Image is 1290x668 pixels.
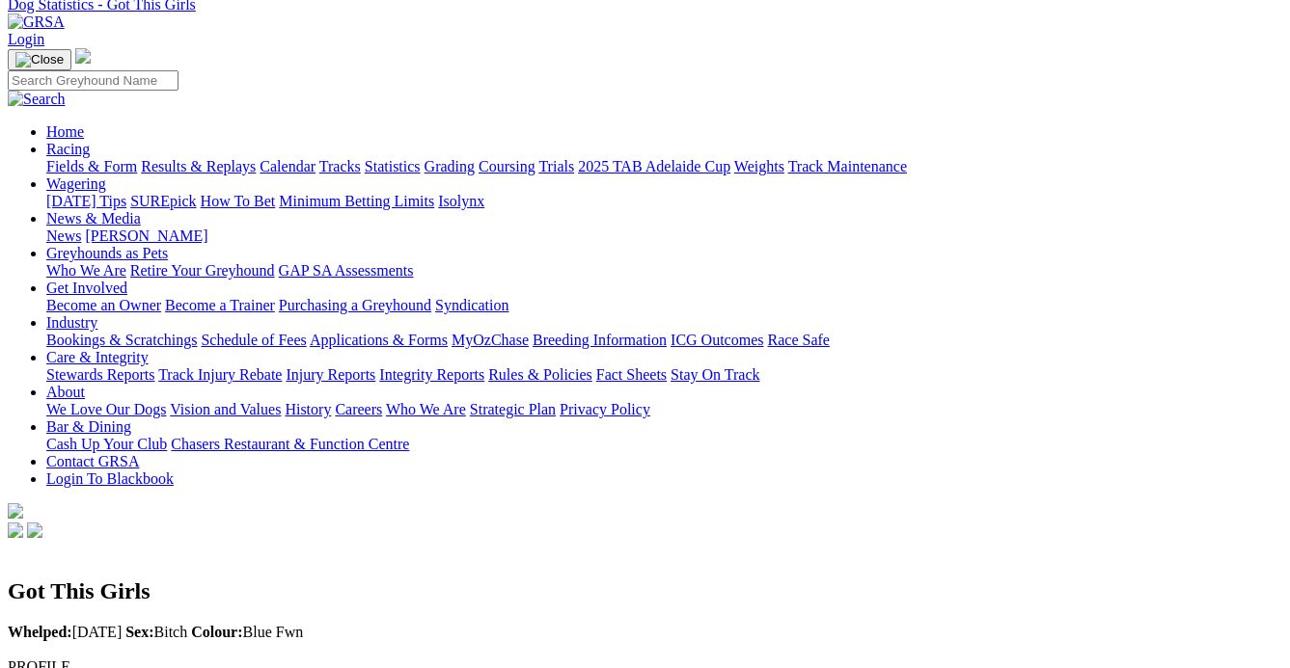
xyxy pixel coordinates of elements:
[8,91,66,108] img: Search
[365,158,421,174] a: Statistics
[46,401,166,417] a: We Love Our Dogs
[578,158,730,174] a: 2025 TAB Adelaide Cup
[379,366,484,383] a: Integrity Reports
[46,332,1282,349] div: Industry
[46,262,126,279] a: Who We Are
[46,332,197,348] a: Bookings & Scratchings
[46,123,84,140] a: Home
[260,158,316,174] a: Calendar
[46,366,154,383] a: Stewards Reports
[319,158,361,174] a: Tracks
[158,366,282,383] a: Track Injury Rebate
[479,158,535,174] a: Coursing
[46,193,1282,210] div: Wagering
[27,522,42,538] img: twitter.svg
[141,158,256,174] a: Results & Replays
[125,624,153,640] b: Sex:
[165,297,275,313] a: Become a Trainer
[46,470,174,487] a: Login To Blackbook
[8,13,65,31] img: GRSA
[8,503,23,519] img: logo-grsa-white.png
[46,158,1282,175] div: Racing
[201,193,276,209] a: How To Bet
[201,332,306,348] a: Schedule of Fees
[279,193,434,209] a: Minimum Betting Limits
[170,401,281,417] a: Vision and Values
[538,158,574,174] a: Trials
[488,366,592,383] a: Rules & Policies
[533,332,667,348] a: Breeding Information
[85,227,207,244] a: [PERSON_NAME]
[285,401,331,417] a: History
[46,158,137,174] a: Fields & Form
[46,141,90,157] a: Racing
[438,193,484,209] a: Isolynx
[671,366,759,383] a: Stay On Track
[425,158,475,174] a: Grading
[8,624,122,640] span: [DATE]
[452,332,529,348] a: MyOzChase
[286,366,375,383] a: Injury Reports
[46,349,149,365] a: Care & Integrity
[46,280,127,296] a: Get Involved
[130,262,275,279] a: Retire Your Greyhound
[46,453,139,469] a: Contact GRSA
[46,401,1282,418] div: About
[46,175,106,192] a: Wagering
[8,522,23,538] img: facebook.svg
[46,227,81,244] a: News
[46,366,1282,384] div: Care & Integrity
[130,193,196,209] a: SUREpick
[46,297,1282,314] div: Get Involved
[767,332,829,348] a: Race Safe
[8,49,71,70] button: Toggle navigation
[8,578,1282,604] h2: Got This Girls
[46,262,1282,280] div: Greyhounds as Pets
[171,436,409,452] a: Chasers Restaurant & Function Centre
[46,384,85,400] a: About
[560,401,650,417] a: Privacy Policy
[46,210,141,227] a: News & Media
[191,624,242,640] b: Colour:
[788,158,907,174] a: Track Maintenance
[8,31,44,47] a: Login
[46,193,126,209] a: [DATE] Tips
[279,297,431,313] a: Purchasing a Greyhound
[46,418,131,435] a: Bar & Dining
[46,245,168,261] a: Greyhounds as Pets
[596,366,667,383] a: Fact Sheets
[46,436,1282,453] div: Bar & Dining
[279,262,414,279] a: GAP SA Assessments
[46,314,97,331] a: Industry
[46,436,167,452] a: Cash Up Your Club
[8,70,178,91] input: Search
[191,624,303,640] span: Blue Fwn
[386,401,466,417] a: Who We Are
[75,48,91,64] img: logo-grsa-white.png
[335,401,382,417] a: Careers
[15,52,64,67] img: Close
[734,158,784,174] a: Weights
[46,227,1282,245] div: News & Media
[310,332,448,348] a: Applications & Forms
[470,401,556,417] a: Strategic Plan
[46,297,161,313] a: Become an Owner
[8,624,72,640] b: Whelped:
[435,297,508,313] a: Syndication
[125,624,187,640] span: Bitch
[671,332,763,348] a: ICG Outcomes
